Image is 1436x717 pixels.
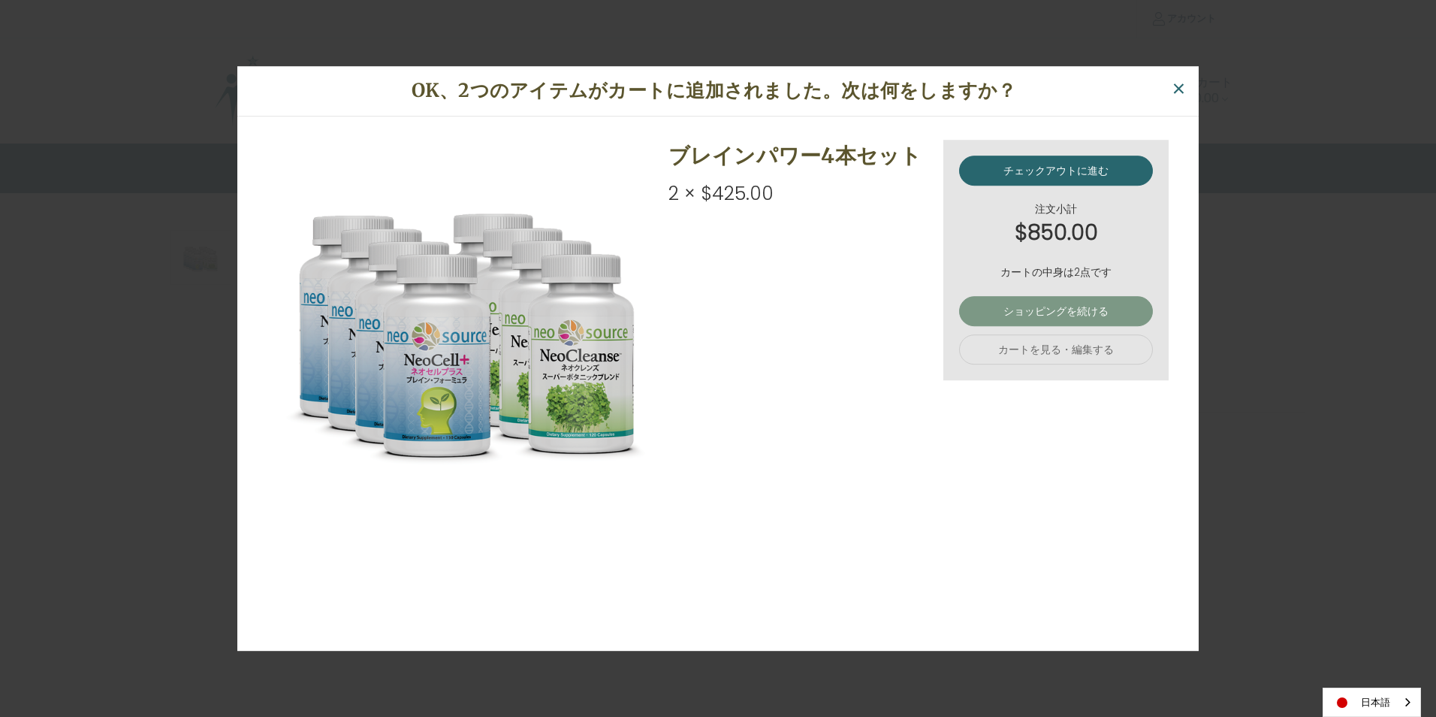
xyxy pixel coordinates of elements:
[1323,688,1421,717] aside: Language selected: 日本語
[959,265,1153,280] p: カートの中身は2点です
[959,201,1153,249] div: 注文小計
[959,334,1153,365] a: カートを見る・編集する
[1323,688,1420,716] a: 日本語
[959,296,1153,326] a: ショッピングを続ける
[283,140,653,510] img: ブレインパワー4本セット
[261,77,1167,105] h1: OK、2つのアイテムがカートに追加されました。次は何をしますか？
[959,217,1153,249] strong: $850.00
[668,180,928,208] div: 2 × $425.00
[668,140,928,171] h2: ブレインパワー4本セット
[1172,72,1186,106] span: ×
[959,156,1153,186] a: チェックアウトに進む
[1323,688,1421,717] div: Language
